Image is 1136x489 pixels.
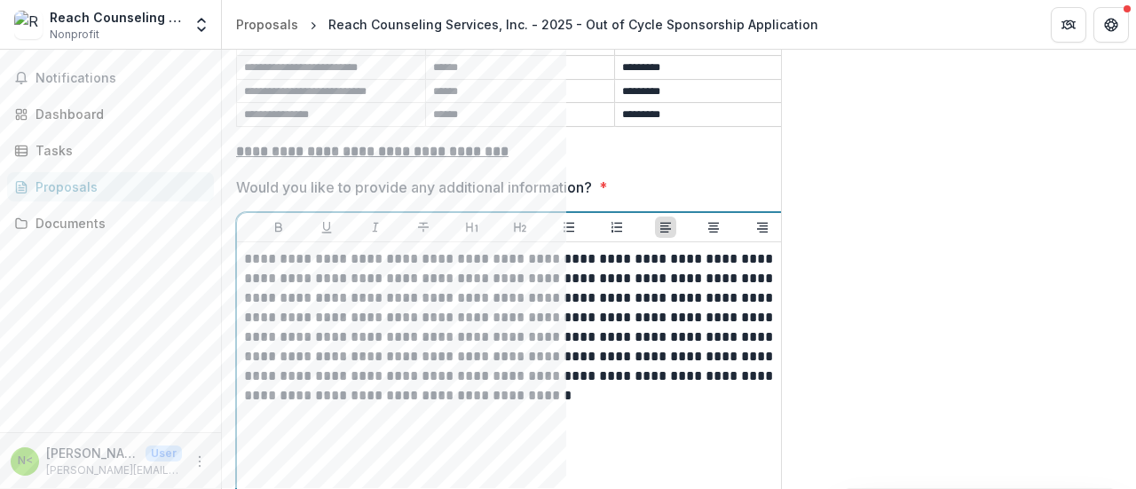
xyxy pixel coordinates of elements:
button: Align Right [752,217,773,238]
div: Documents [35,214,200,233]
button: Heading 2 [509,217,531,238]
button: Get Help [1093,7,1129,43]
button: Notifications [7,64,214,92]
button: Align Left [655,217,676,238]
button: Align Center [703,217,724,238]
div: Reach Counseling Services, Inc. - 2025 - Out of Cycle Sponsorship Application [328,15,818,34]
p: Would you like to provide any additional information? [236,177,592,198]
p: [PERSON_NAME][EMAIL_ADDRESS][DOMAIN_NAME] [46,462,182,478]
button: More [189,451,210,472]
img: Reach Counseling Services, Inc. [14,11,43,39]
a: Proposals [229,12,305,37]
button: Bold [268,217,289,238]
button: Italicize [365,217,386,238]
button: Ordered List [606,217,627,238]
a: Proposals [7,172,214,201]
button: Bullet List [558,217,580,238]
span: Nonprofit [50,27,99,43]
div: Proposals [35,177,200,196]
div: Noelle Fenwick <noelle@reachcounseling.com> [18,455,33,467]
a: Tasks [7,136,214,165]
div: Reach Counseling Services, Inc. [50,8,182,27]
button: Underline [316,217,337,238]
button: Open entity switcher [189,7,214,43]
p: [PERSON_NAME] <[PERSON_NAME][EMAIL_ADDRESS][DOMAIN_NAME]> [46,444,138,462]
div: Tasks [35,141,200,160]
button: Heading 1 [461,217,483,238]
a: Dashboard [7,99,214,129]
div: Proposals [236,15,298,34]
button: Partners [1051,7,1086,43]
div: Dashboard [35,105,200,123]
button: Strike [413,217,434,238]
p: User [146,446,182,461]
nav: breadcrumb [229,12,825,37]
span: Notifications [35,71,207,86]
a: Documents [7,209,214,238]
